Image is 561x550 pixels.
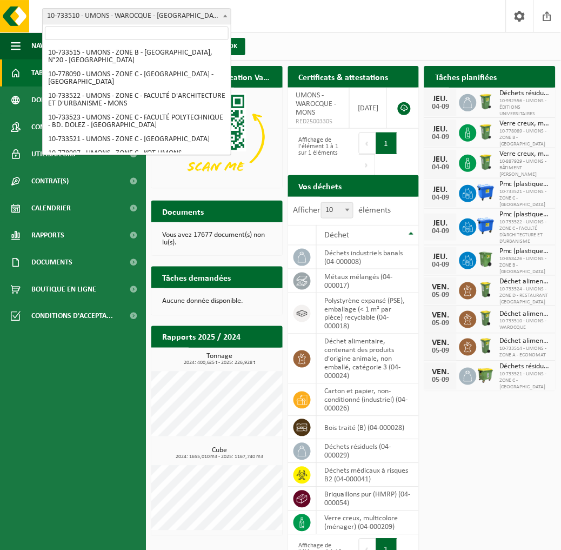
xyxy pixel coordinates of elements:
span: Données de l'entrepr... [31,87,114,114]
td: métaux mélangés (04-000017) [317,269,419,293]
span: UMONS - WAROCQUE - MONS [296,91,337,117]
li: 10-733521 - UMONS - ZONE C - [GEOGRAPHIC_DATA] [45,132,229,147]
span: Rapports [31,222,64,249]
div: Affichage de l'élément 1 à 1 sur 1 éléments [293,131,348,177]
div: 05-09 [430,377,451,385]
span: Navigation [31,32,71,59]
img: WB-0240-HPE-GN-50 [477,92,495,111]
button: Previous [359,132,376,154]
td: carton et papier, non-conditionné (industriel) (04-000026) [317,384,419,416]
div: VEN. [430,312,451,320]
div: 05-09 [430,320,451,328]
img: WB-1100-HPE-BE-01 [477,183,495,202]
li: 10-778090 - UMONS - ZONE C - [GEOGRAPHIC_DATA] - [GEOGRAPHIC_DATA] [45,68,229,89]
div: 04-09 [430,194,451,202]
td: briquaillons pur (HMRP) (04-000054) [317,487,419,511]
span: 2024: 400,625 t - 2025: 226,928 t [157,361,283,366]
img: WB-0240-HPE-GN-50 [477,153,495,171]
h2: Tâches demandées [151,267,242,288]
span: 10-733510 - UMONS - WAROCQUE - MONS [43,9,231,24]
div: 04-09 [430,228,451,235]
span: Déchet alimentaire, contenant des produits d'origine animale, non emballé, catég... [499,337,550,346]
div: JEU. [430,253,451,261]
li: 10-733522 - UMONS - ZONE C - FACULTÉ D'ARCHITECTURE ET D'URBANISME - MONS [45,89,229,111]
img: WB-0370-HPE-GN-50 [477,250,495,269]
span: 10-733522 - UMONS - ZONE C - FACULTÉ D'ARCHITECTURE ET D'URBANISME [499,219,550,245]
span: 10-733524 - UMONS - ZONE D - RESTAURANT [GEOGRAPHIC_DATA] [499,286,550,306]
span: Pmc (plastique, métal, carton boisson) (industriel) [499,210,550,219]
div: 04-09 [430,103,451,111]
span: Utilisateurs [31,141,76,168]
span: Déchet alimentaire, contenant des produits d'origine animale, non emballé, catég... [499,310,550,319]
h2: Rapports 2025 / 2024 [151,326,251,347]
td: déchets médicaux à risques B2 (04-000041) [317,463,419,487]
span: 10-733510 - UMONS - WAROCQUE [499,319,550,332]
div: JEU. [430,95,451,103]
button: Next [359,154,376,176]
span: Tableau de bord [31,59,90,87]
label: Afficher éléments [293,206,391,215]
span: 10-887929 - UMONS - BÂTIMENT [PERSON_NAME] [499,158,550,178]
div: 04-09 [430,134,451,141]
span: Déchets résiduels [499,89,550,98]
span: Pmc (plastique, métal, carton boisson) (industriel) [499,180,550,189]
p: Aucune donnée disponible. [162,297,272,305]
span: Verre creux, multicolore (ménager) [499,120,550,128]
h3: Cube [157,447,283,460]
div: VEN. [430,339,451,348]
div: JEU. [430,125,451,134]
span: 10-858426 - UMONS - ZONE B - [GEOGRAPHIC_DATA] [499,256,550,275]
span: 10-733521 - UMONS - ZONE C - [GEOGRAPHIC_DATA] [499,189,550,208]
div: 04-09 [430,164,451,171]
span: Documents [31,249,72,276]
li: 10-733515 - UMONS - ZONE B - [GEOGRAPHIC_DATA], N°20 - [GEOGRAPHIC_DATA] [45,46,229,68]
span: 10-932556 - UMONS - ÉDITIONS UNIVERSITAIRES [499,98,550,117]
p: Vous avez 17677 document(s) non lu(s). [162,231,272,247]
span: 10-733514 - UMONS - ZONE A - ECONOMAT [499,346,550,359]
img: WB-0140-HPE-GN-50 [477,337,495,355]
span: 10-778089 - UMONS - ZONE B - [GEOGRAPHIC_DATA] [499,128,550,148]
span: RED25003305 [296,117,342,126]
span: Conditions d'accepta... [31,303,113,330]
td: bois traité (B) (04-000028) [317,416,419,440]
div: JEU. [430,185,451,194]
span: Calendrier [31,195,71,222]
li: 10-733523 - UMONS - ZONE C - FACULTÉ POLYTECHNIQUE - BD. DOLEZ - [GEOGRAPHIC_DATA] [45,111,229,132]
td: [DATE] [350,88,387,129]
span: Pmc (plastique, métal, carton boisson) (industriel) [499,247,550,256]
div: JEU. [430,155,451,164]
h2: Tâches planifiées [424,66,507,87]
img: WB-0240-HPE-GN-50 [477,123,495,141]
span: 2024: 1655,010 m3 - 2025: 1167,740 m3 [157,455,283,460]
div: 04-09 [430,261,451,269]
span: Contrat(s) [31,168,69,195]
h2: Vos déchets [288,175,353,196]
span: Contacts [31,114,64,141]
a: Consulter les rapports [189,347,282,369]
span: Déchets résiduels [499,363,550,372]
img: WB-1100-HPE-BE-01 [477,217,495,235]
span: 10 [322,203,353,218]
div: 05-09 [430,348,451,355]
span: 10-733510 - UMONS - WAROCQUE - MONS [42,8,231,24]
div: VEN. [430,283,451,291]
span: 10-733521 - UMONS - ZONE C - [GEOGRAPHIC_DATA] [499,372,550,391]
td: polystyrène expansé (PSE), emballage (< 1 m² par pièce) recyclable (04-000018) [317,293,419,334]
h2: Certificats & attestations [288,66,399,87]
li: 10-778097 - UMONS - ZONE C - KOT UMONS - [GEOGRAPHIC_DATA] [45,147,229,168]
td: déchet alimentaire, contenant des produits d'origine animale, non emballé, catégorie 3 (04-000024) [317,334,419,384]
span: Verre creux, multicolore (ménager) [499,150,550,158]
span: 10 [321,202,353,218]
button: OK [221,38,245,55]
img: WB-0140-HPE-GN-50 [477,281,495,299]
button: 1 [376,132,397,154]
span: Boutique en ligne [31,276,96,303]
div: 05-09 [430,291,451,299]
h2: Documents [151,201,215,222]
td: déchets industriels banals (04-000008) [317,246,419,269]
div: JEU. [430,219,451,228]
td: déchets résiduels (04-000029) [317,440,419,463]
div: VEN. [430,368,451,377]
img: WB-1100-HPE-GN-50 [477,366,495,385]
td: verre creux, multicolore (ménager) (04-000209) [317,511,419,535]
